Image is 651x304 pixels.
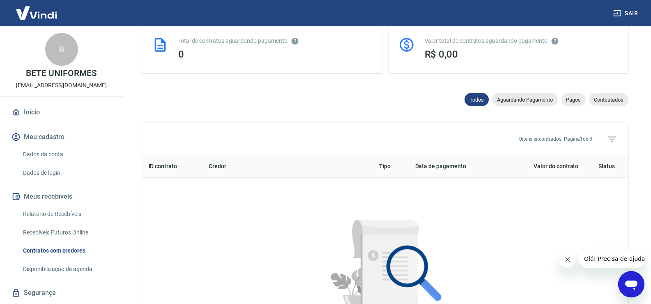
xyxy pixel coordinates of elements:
[20,242,113,259] a: Contratos com credores
[465,97,489,103] span: Todos
[45,33,78,66] div: B
[492,93,558,106] div: Aguardando Pagamento
[561,97,586,103] span: Pagos
[10,103,113,121] a: Início
[178,37,372,45] div: Total de contratos aguardando pagamento
[612,6,641,21] button: Sair
[20,165,113,181] a: Dados de login
[589,97,628,103] span: Contestados
[202,155,372,178] th: Credor
[26,69,97,78] p: BETE UNIFORMES
[501,155,585,178] th: Valor do contrato
[519,135,592,143] p: 0 itens encontrados. Página 1 de 0
[409,155,501,178] th: Data de pagamento
[492,97,558,103] span: Aguardando Pagamento
[178,49,372,60] div: 0
[425,37,619,45] div: Valor total de contratos aguardando pagamento
[20,224,113,241] a: Recebíveis Futuros Online
[589,93,628,106] div: Contestados
[10,284,113,302] a: Segurança
[551,37,559,45] svg: O valor comprometido não se refere a pagamentos pendentes na Vindi e sim como garantia a outras i...
[20,261,113,278] a: Disponibilização de agenda
[20,146,113,163] a: Dados da conta
[142,155,202,178] th: ID contrato
[602,129,622,149] span: Filtros
[10,0,63,26] img: Vindi
[5,6,69,12] span: Olá! Precisa de ajuda?
[559,251,576,268] iframe: Fechar mensagem
[20,206,113,223] a: Relatório de Recebíveis
[10,128,113,146] button: Meu cadastro
[425,49,458,60] span: R$ 0,00
[373,155,409,178] th: Tipo
[585,155,628,178] th: Status
[618,271,644,297] iframe: Botão para abrir a janela de mensagens
[16,81,107,90] p: [EMAIL_ADDRESS][DOMAIN_NAME]
[579,250,644,268] iframe: Mensagem da empresa
[10,188,113,206] button: Meus recebíveis
[465,93,489,106] div: Todos
[291,37,299,45] svg: Esses contratos não se referem à Vindi, mas sim a outras instituições.
[561,93,586,106] div: Pagos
